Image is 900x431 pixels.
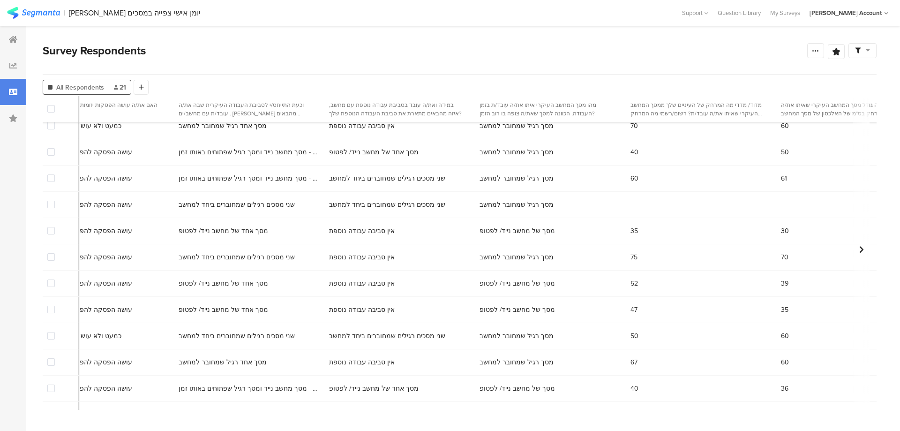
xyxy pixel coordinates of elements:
span: 60 [781,331,789,341]
span: מסך אחד של מחשב נייד/ לפטופ [329,384,419,393]
span: 21 [114,83,126,92]
span: מסך של מחשב נייד/ לפטופ [480,279,555,288]
span: שני מסכים רגילים שמחוברים ביחד למחשב [179,331,295,341]
span: 67 [630,357,637,367]
span: מסך אחד רגיל שמחובר למחשב [179,357,267,367]
span: אין סביבה עבודה נוספת [329,121,395,131]
span: שני מסכים רגילים שמחוברים ביחד למחשב [179,200,295,210]
span: All Respondents [56,83,104,92]
span: מסך אחד של מחשב נייד/ לפטופ [329,147,419,157]
span: 60 [630,174,638,183]
a: My Surveys [765,8,805,17]
span: שני מסכים שונים - מסך מחשב נייד ומסך רגיל שפתוחים באותו זמן [179,384,317,393]
div: | [64,8,65,18]
span: מסך רגיל שמחובר למחשב [480,331,554,341]
span: שני מסכים שונים - מסך מחשב נייד ומסך רגיל שפתוחים באותו זמן [179,174,317,183]
span: אין סביבה עבודה נוספת [329,226,395,236]
span: 70 [630,121,638,131]
span: Survey Respondents [43,42,146,59]
span: מסך רגיל שמחובר למחשב [480,147,554,157]
section: וכעת התייחס/י לסביבת העבודה העיקרית שבה את/ה עובד/ת עם מחשב/ים . [PERSON_NAME] מהבאים מתארת את סב... [179,101,313,118]
span: 50 [630,331,638,341]
section: במידה ואת/ה עובד בסביבת עבודה נוספת עם מחשב, איזה מהבאים מתארת את סביבת העבודה הנוספת שלך? [329,101,464,118]
span: מסך אחד של מחשב נייד/ לפטופ [179,226,268,236]
div: [PERSON_NAME] יומן אישי צפייה במסכים [69,8,201,17]
span: 60 [781,121,789,131]
span: אין סביבה עבודה נוספת [329,252,395,262]
span: מסך של מחשב נייד/ לפטופ [480,305,555,315]
span: 40 [630,384,638,393]
span: 60 [781,357,789,367]
a: Question Library [713,8,765,17]
div: Support [682,6,708,20]
span: 30 [781,226,789,236]
span: מסך רגיל שמחובר למחשב [480,174,554,183]
section: מהו מסך המחשב העיקרי איתו את/ה עובד/ת בזמן העבודה, הכוונה למסך שאת/ה צופה בו רוב הזמן? [480,101,614,118]
span: 47 [630,305,637,315]
span: מסך רגיל שמחובר למחשב [480,357,554,367]
span: 61 [781,174,787,183]
span: מסך רגיל שמחובר למחשב [480,200,554,210]
span: מסך אחד של מחשב נייד/ לפטופ [179,279,268,288]
section: האם את/ה עושה הפסקות יזומות מהמסך/ים במהלך יום העבודה שלך? [28,101,162,118]
span: אין סביבה עבודה נוספת [329,305,395,315]
span: 35 [630,226,638,236]
span: שני מסכים שונים - מסך מחשב נייד ומסך רגיל שפתוחים באותו זמן [179,147,317,157]
span: שני מסכים רגילים שמחוברים ביחד למחשב [329,174,445,183]
span: 70 [781,252,788,262]
span: מסך אחד רגיל שמחובר למחשב [179,121,267,131]
span: מסך של מחשב נייד/ לפטופ [480,226,555,236]
span: 35 [781,305,788,315]
span: שני מסכים רגילים שמחוברים ביחד למחשב [329,331,445,341]
span: אין סביבה עבודה נוספת [329,279,395,288]
span: שני מסכים רגילים שמחוברים ביחד למחשב [179,252,295,262]
span: 50 [781,147,789,157]
span: מסך של מחשב נייד/ לפטופ [480,384,555,393]
span: 36 [781,384,788,393]
section: מדוד/ מדדי מה המרחק של העיניים שלך ממסך המחשב העיקרי שאיתו את/ה עובד/ת? רשום/רשמי מה המרחק בס"מ ל... [630,101,765,118]
span: 39 [781,279,788,288]
span: מסך רגיל שמחובר למחשב [480,252,554,262]
span: אין סביבה עבודה נוספת [329,357,395,367]
span: 52 [630,279,638,288]
span: 40 [630,147,638,157]
span: מסך רגיל שמחובר למחשב [480,121,554,131]
span: שני מסכים רגילים שמחוברים ביחד למחשב [329,200,445,210]
img: segmanta logo [7,7,60,19]
span: מסך אחד של מחשב נייד/ לפטופ [179,305,268,315]
span: 75 [630,252,637,262]
div: [PERSON_NAME] Account [810,8,882,17]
